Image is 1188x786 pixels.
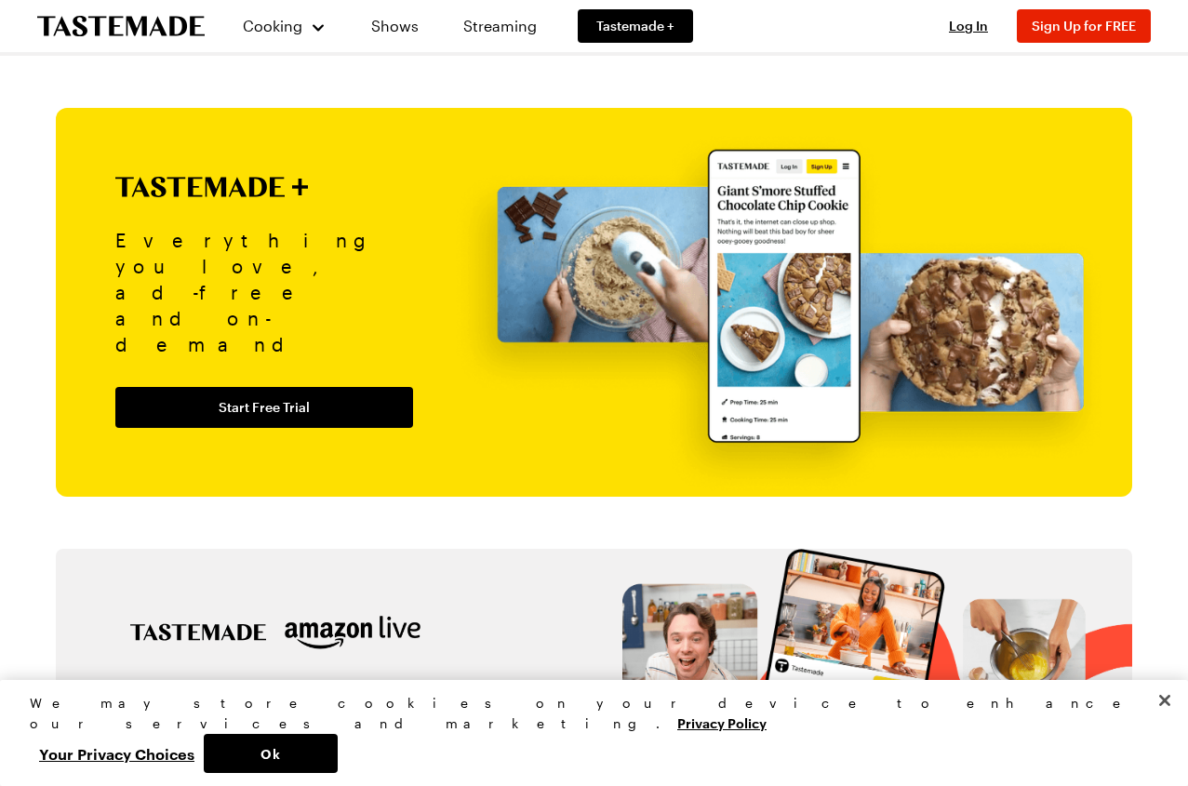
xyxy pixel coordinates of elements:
span: Cooking [243,17,302,34]
span: Log In [949,18,988,33]
a: To Tastemade Home Page [37,16,205,37]
span: Tastemade + [596,17,674,35]
button: Log In [931,17,1006,35]
p: Everything you love, ad-free and on-demand [115,227,413,357]
button: Sign Up for FREE [1017,9,1151,43]
button: Close [1144,680,1185,721]
span: Follow-along & shop [130,672,382,760]
img: Promo Banner [450,130,1110,497]
div: We may store cookies on your device to enhance our services and marketing. [30,693,1142,734]
span: Sign Up for FREE [1032,18,1136,33]
a: More information about your privacy, opens in a new tab [677,713,767,731]
button: Your Privacy Choices [30,734,204,773]
span: Start Free Trial [219,398,310,417]
button: Ok [204,734,338,773]
img: tastemade [130,616,266,649]
div: Privacy [30,693,1142,773]
a: Tastemade + [578,9,693,43]
img: Tastemade Plus [115,177,308,197]
button: Cooking [242,4,327,48]
img: amazon live [285,616,420,649]
a: Start Free Trial [115,387,413,428]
